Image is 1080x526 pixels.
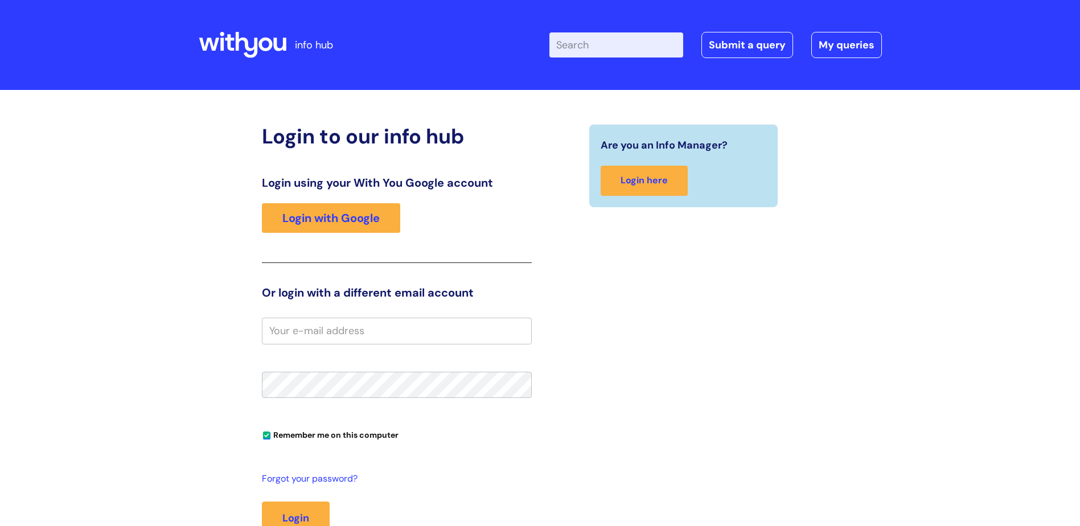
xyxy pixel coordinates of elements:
input: Search [549,32,683,57]
input: Your e-mail address [262,318,532,344]
h2: Login to our info hub [262,124,532,149]
a: Forgot your password? [262,471,526,487]
span: Are you an Info Manager? [601,136,728,154]
a: Login here [601,166,688,196]
input: Remember me on this computer [263,432,270,439]
h3: Or login with a different email account [262,286,532,299]
p: info hub [295,36,333,54]
a: My queries [811,32,882,58]
a: Submit a query [701,32,793,58]
label: Remember me on this computer [262,428,399,440]
h3: Login using your With You Google account [262,176,532,190]
a: Login with Google [262,203,400,233]
div: You can uncheck this option if you're logging in from a shared device [262,425,532,443]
